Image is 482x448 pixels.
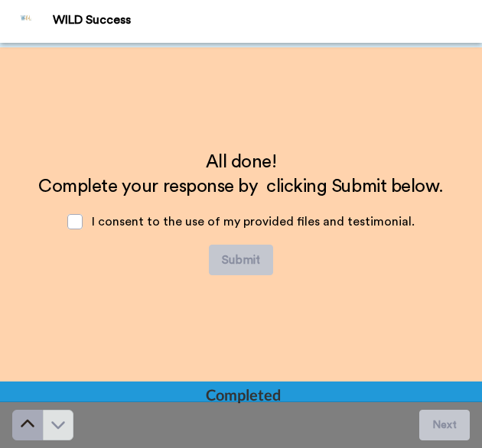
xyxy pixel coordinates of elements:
button: Next [419,410,470,440]
button: Submit [209,245,273,275]
img: Profile Image [8,3,45,40]
span: I consent to the use of my provided files and testimonial. [92,216,415,228]
span: All done! [206,153,277,171]
span: Complete your response by clicking Submit below. [38,177,443,196]
div: WILD Success [53,13,481,28]
div: Completed [206,384,279,405]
